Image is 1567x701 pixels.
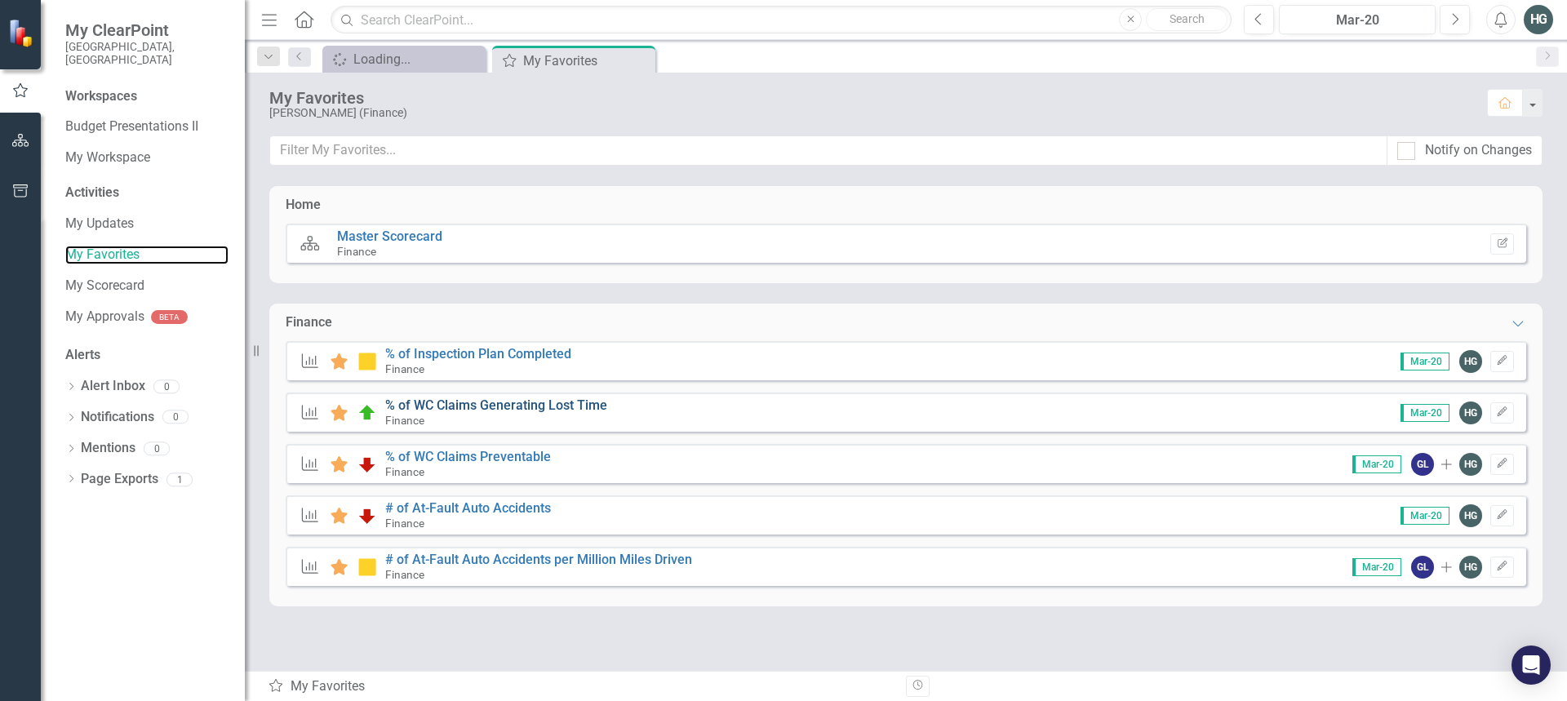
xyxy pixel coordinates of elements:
a: My Scorecard [65,277,229,295]
div: 0 [162,410,189,424]
img: Needs Improvement [357,455,377,474]
div: 0 [144,441,170,455]
div: [PERSON_NAME] (Finance) [269,107,1471,119]
div: My Favorites [269,89,1471,107]
a: % of Inspection Plan Completed [385,346,571,362]
div: Home [286,196,321,215]
div: GL [1411,556,1434,579]
img: Close to Target [357,352,377,371]
a: # of At-Fault Auto Accidents [385,500,551,516]
span: Mar-20 [1401,507,1449,525]
a: Mentions [81,439,135,458]
span: Mar-20 [1401,353,1449,370]
a: My Approvals [65,308,144,326]
small: Finance [385,414,424,427]
div: 1 [166,473,193,486]
small: Finance [385,362,424,375]
a: My Workspace [65,149,229,167]
div: HG [1459,556,1482,579]
a: Notifications [81,408,154,427]
div: Notify on Changes [1425,141,1532,160]
span: Search [1170,12,1205,25]
a: Loading... [326,49,482,69]
a: My Favorites [65,246,229,264]
div: 0 [153,379,180,393]
a: My Updates [65,215,229,233]
div: Finance [286,313,332,332]
div: Workspaces [65,87,137,106]
div: HG [1459,453,1482,476]
small: Finance [385,465,424,478]
div: Mar-20 [1285,11,1430,30]
img: On Target [357,403,377,423]
div: Activities [65,184,229,202]
img: Needs Improvement [357,506,377,526]
span: Mar-20 [1401,404,1449,422]
div: My Favorites [268,677,894,696]
input: Filter My Favorites... [269,135,1387,166]
button: Search [1146,8,1227,31]
small: [GEOGRAPHIC_DATA], [GEOGRAPHIC_DATA] [65,40,229,67]
input: Search ClearPoint... [331,6,1232,34]
a: Master Scorecard [337,228,442,244]
div: My Favorites [523,51,651,71]
small: Finance [337,245,376,258]
a: Alert Inbox [81,377,145,396]
a: Page Exports [81,470,158,489]
a: % of WC Claims Preventable [385,449,551,464]
div: Loading... [353,49,482,69]
div: HG [1459,350,1482,373]
div: GL [1411,453,1434,476]
img: ClearPoint Strategy [8,19,37,47]
button: Set Home Page [1490,233,1514,255]
span: Mar-20 [1352,455,1401,473]
span: My ClearPoint [65,20,229,40]
button: HG [1524,5,1553,34]
span: Mar-20 [1352,558,1401,576]
div: HG [1459,402,1482,424]
small: Finance [385,568,424,581]
div: Alerts [65,346,229,365]
small: Finance [385,517,424,530]
button: Mar-20 [1279,5,1436,34]
a: # of At-Fault Auto Accidents per Million Miles Driven [385,552,692,567]
div: Open Intercom Messenger [1512,646,1551,685]
div: BETA [151,310,188,324]
a: % of WC Claims Generating Lost Time [385,397,607,413]
img: Close to Target [357,557,377,577]
div: HG [1459,504,1482,527]
a: Budget Presentations II [65,118,229,136]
